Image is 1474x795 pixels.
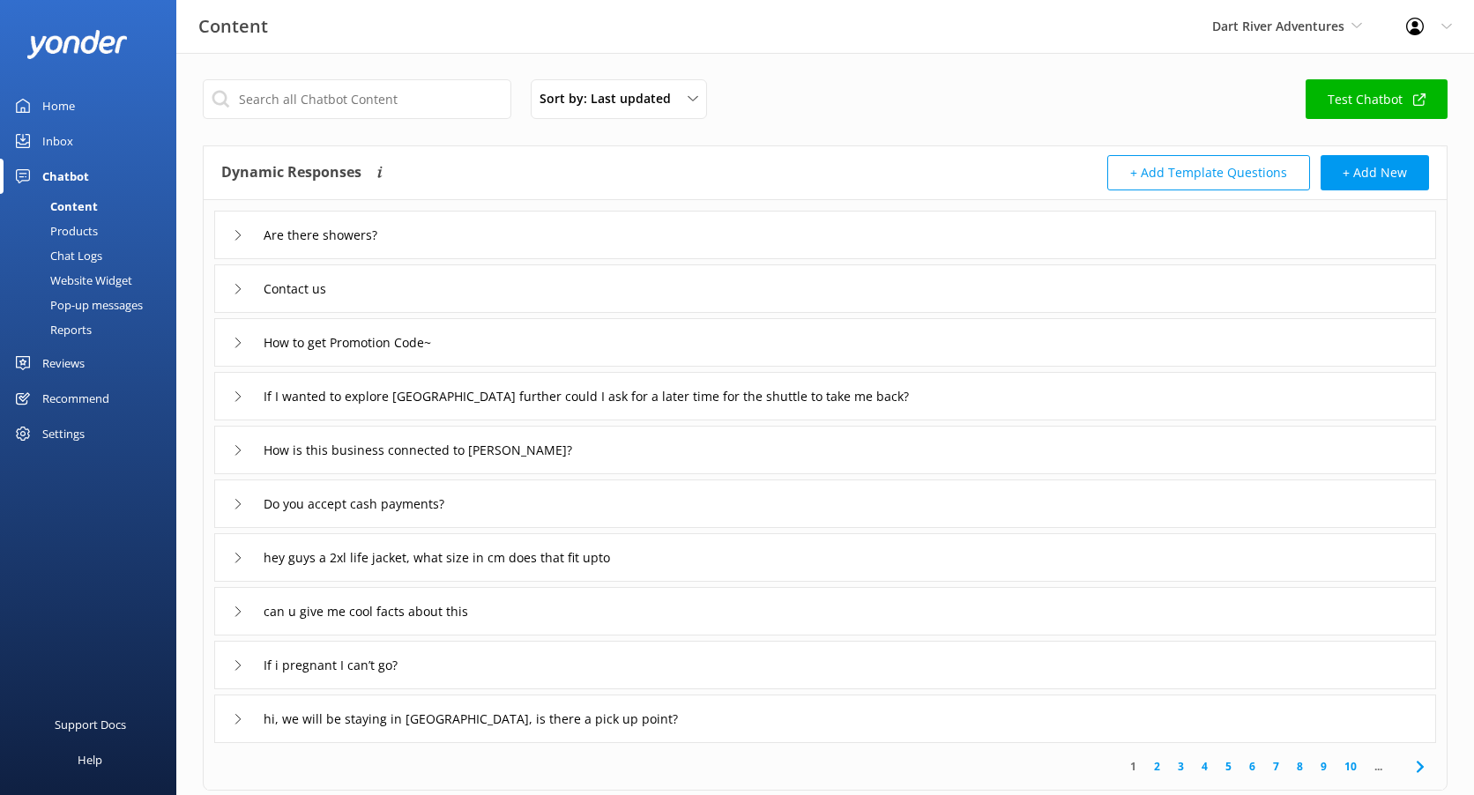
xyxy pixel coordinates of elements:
span: Sort by: Last updated [540,89,681,108]
a: 5 [1217,758,1240,775]
div: Reports [11,317,92,342]
span: Dart River Adventures [1212,18,1344,34]
div: Chatbot [42,159,89,194]
div: Inbox [42,123,73,159]
h3: Content [198,12,268,41]
div: Recommend [42,381,109,416]
a: 7 [1264,758,1288,775]
a: Test Chatbot [1306,79,1448,119]
div: Home [42,88,75,123]
div: Chat Logs [11,243,102,268]
a: 10 [1336,758,1366,775]
span: ... [1366,758,1391,775]
button: + Add New [1321,155,1429,190]
input: Search all Chatbot Content [203,79,511,119]
a: 6 [1240,758,1264,775]
div: Website Widget [11,268,132,293]
h4: Dynamic Responses [221,155,361,190]
a: 1 [1121,758,1145,775]
a: Pop-up messages [11,293,176,317]
a: Products [11,219,176,243]
div: Reviews [42,345,85,381]
img: yonder-white-logo.png [26,30,128,59]
div: Help [78,742,102,777]
a: Reports [11,317,176,342]
a: 9 [1312,758,1336,775]
a: Website Widget [11,268,176,293]
div: Settings [42,416,85,451]
a: 4 [1193,758,1217,775]
a: Chat Logs [11,243,176,268]
button: + Add Template Questions [1107,155,1310,190]
div: Pop-up messages [11,293,143,317]
a: Content [11,194,176,219]
a: 3 [1169,758,1193,775]
div: Products [11,219,98,243]
a: 2 [1145,758,1169,775]
div: Content [11,194,98,219]
div: Support Docs [55,707,126,742]
a: 8 [1288,758,1312,775]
